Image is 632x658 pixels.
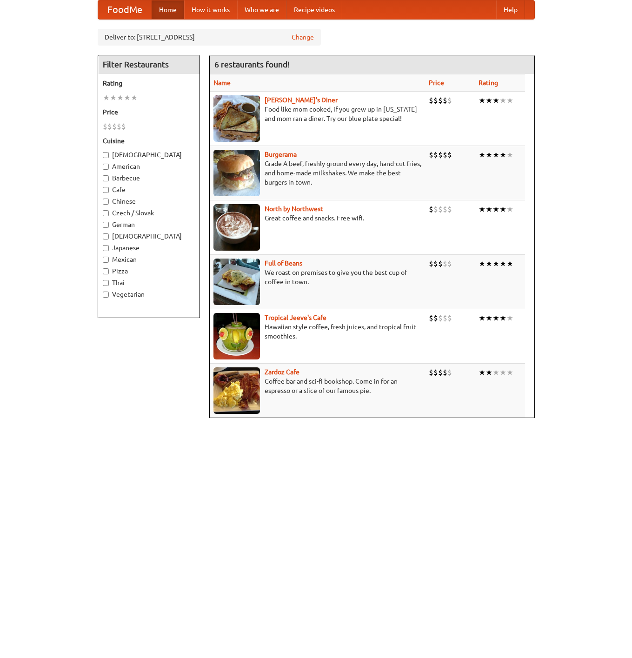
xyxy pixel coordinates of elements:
[112,121,117,132] li: $
[479,313,486,323] li: ★
[103,150,195,160] label: [DEMOGRAPHIC_DATA]
[429,313,433,323] li: $
[496,0,525,19] a: Help
[429,204,433,214] li: $
[443,204,447,214] li: $
[98,29,321,46] div: Deliver to: [STREET_ADDRESS]
[447,150,452,160] li: $
[292,33,314,42] a: Change
[499,367,506,378] li: ★
[213,150,260,196] img: burgerama.jpg
[506,204,513,214] li: ★
[479,79,498,86] a: Rating
[103,187,109,193] input: Cafe
[506,259,513,269] li: ★
[433,150,438,160] li: $
[117,121,121,132] li: $
[103,280,109,286] input: Thai
[213,79,231,86] a: Name
[103,257,109,263] input: Mexican
[499,313,506,323] li: ★
[103,79,195,88] h5: Rating
[447,367,452,378] li: $
[438,313,443,323] li: $
[486,259,492,269] li: ★
[499,150,506,160] li: ★
[492,259,499,269] li: ★
[506,367,513,378] li: ★
[213,105,421,123] p: Food like mom cooked, if you grew up in [US_STATE] and mom ran a diner. Try our blue plate special!
[492,95,499,106] li: ★
[103,266,195,276] label: Pizza
[443,150,447,160] li: $
[433,259,438,269] li: $
[429,150,433,160] li: $
[213,259,260,305] img: beans.jpg
[121,121,126,132] li: $
[486,313,492,323] li: ★
[103,232,195,241] label: [DEMOGRAPHIC_DATA]
[214,60,290,69] ng-pluralize: 6 restaurants found!
[103,93,110,103] li: ★
[479,259,486,269] li: ★
[447,95,452,106] li: $
[103,173,195,183] label: Barbecue
[486,367,492,378] li: ★
[443,259,447,269] li: $
[429,259,433,269] li: $
[103,243,195,253] label: Japanese
[103,290,195,299] label: Vegetarian
[103,107,195,117] h5: Price
[433,204,438,214] li: $
[213,268,421,286] p: We roast on premises to give you the best cup of coffee in town.
[433,367,438,378] li: $
[443,367,447,378] li: $
[265,205,323,213] b: North by Northwest
[447,313,452,323] li: $
[103,245,109,251] input: Japanese
[492,313,499,323] li: ★
[103,121,107,132] li: $
[265,96,338,104] b: [PERSON_NAME]'s Diner
[479,367,486,378] li: ★
[213,213,421,223] p: Great coffee and snacks. Free wifi.
[486,150,492,160] li: ★
[103,185,195,194] label: Cafe
[479,150,486,160] li: ★
[506,150,513,160] li: ★
[103,278,195,287] label: Thai
[103,162,195,171] label: American
[213,313,260,359] img: jeeves.jpg
[98,55,200,74] h4: Filter Restaurants
[479,204,486,214] li: ★
[265,368,299,376] a: Zardoz Cafe
[443,313,447,323] li: $
[213,95,260,142] img: sallys.jpg
[479,95,486,106] li: ★
[103,164,109,170] input: American
[213,159,421,187] p: Grade A beef, freshly ground every day, hand-cut fries, and home-made milkshakes. We make the bes...
[110,93,117,103] li: ★
[103,152,109,158] input: [DEMOGRAPHIC_DATA]
[213,204,260,251] img: north.jpg
[265,259,302,267] a: Full of Beans
[506,95,513,106] li: ★
[103,197,195,206] label: Chinese
[103,210,109,216] input: Czech / Slovak
[98,0,152,19] a: FoodMe
[429,95,433,106] li: $
[103,233,109,239] input: [DEMOGRAPHIC_DATA]
[213,322,421,341] p: Hawaiian style coffee, fresh juices, and tropical fruit smoothies.
[506,313,513,323] li: ★
[438,259,443,269] li: $
[265,314,326,321] b: Tropical Jeeve's Cafe
[492,367,499,378] li: ★
[438,150,443,160] li: $
[438,367,443,378] li: $
[103,175,109,181] input: Barbecue
[265,151,297,158] a: Burgerama
[486,95,492,106] li: ★
[103,222,109,228] input: German
[237,0,286,19] a: Who we are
